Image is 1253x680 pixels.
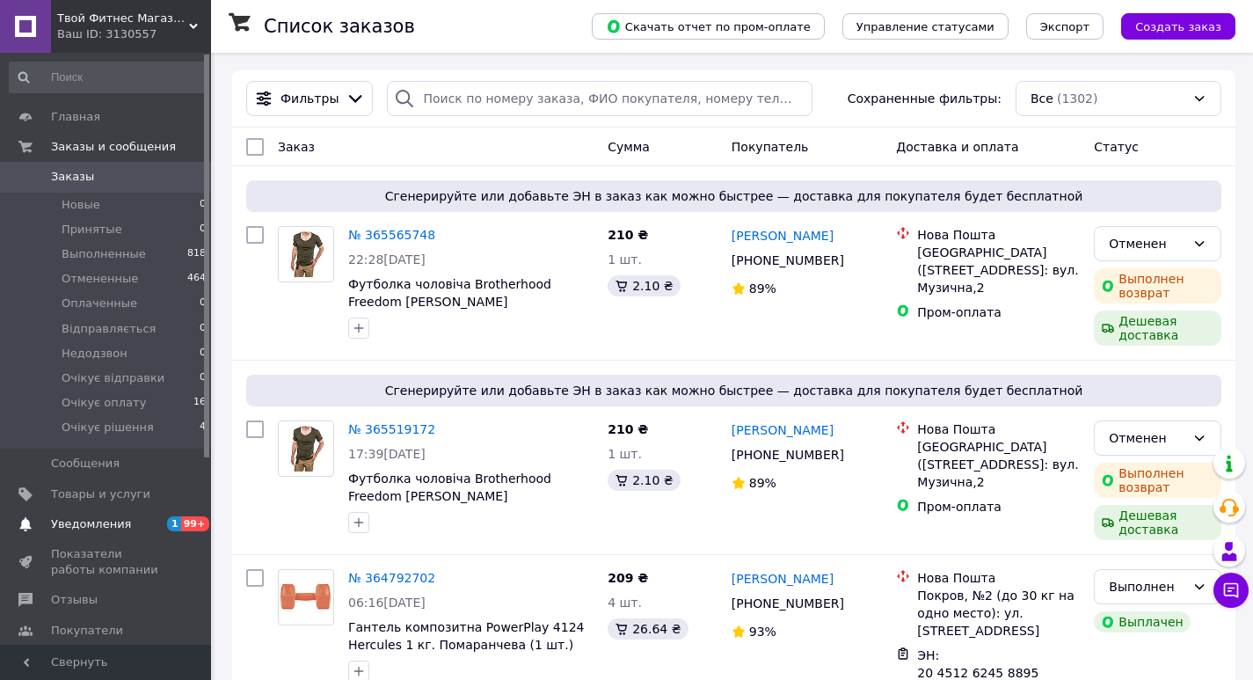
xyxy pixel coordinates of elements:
span: Экспорт [1040,20,1089,33]
span: Все [1031,90,1053,107]
span: 99+ [181,516,210,531]
span: Очікує оплату [62,395,146,411]
span: Создать заказ [1135,20,1221,33]
input: Поиск по номеру заказа, ФИО покупателя, номеру телефона, Email, номеру накладной [387,81,812,116]
span: 1 шт. [608,447,642,461]
button: Экспорт [1026,13,1104,40]
span: Сообщения [51,456,120,472]
a: Футболка чоловіча Brotherhood Freedom [PERSON_NAME] [348,277,551,309]
span: Твой Фитнес Магазин - товары для фитнеса, активных видов спорта и туризма. [57,11,189,26]
span: 89% [749,282,776,296]
span: 210 ₴ [608,228,648,242]
span: 210 ₴ [608,422,648,436]
div: Выполнен возврат [1094,463,1221,498]
span: Сгенерируйте или добавьте ЭН в заказ как можно быстрее — доставка для покупателя будет бесплатной [253,187,1214,205]
div: [PHONE_NUMBER] [728,442,848,467]
span: 464 [187,271,206,287]
span: 0 [200,296,206,311]
div: Нова Пошта [917,420,1080,438]
div: Нова Пошта [917,226,1080,244]
span: Доставка и оплата [896,140,1018,154]
div: [GEOGRAPHIC_DATA] ([STREET_ADDRESS]: вул. Музична,2 [917,244,1080,296]
div: 26.64 ₴ [608,618,688,640]
a: Фото товару [278,226,334,282]
div: Покров, №2 (до 30 кг на одно место): ул. [STREET_ADDRESS] [917,587,1080,640]
button: Скачать отчет по пром-оплате [592,13,825,40]
div: Дешевая доставка [1094,505,1221,540]
div: Выполнен возврат [1094,268,1221,303]
button: Создать заказ [1121,13,1235,40]
span: 06:16[DATE] [348,596,426,610]
div: [GEOGRAPHIC_DATA] ([STREET_ADDRESS]: вул. Музична,2 [917,438,1080,491]
h1: Список заказов [264,16,415,37]
span: Заказ [278,140,315,154]
button: Управление статусами [842,13,1009,40]
a: Фото товару [278,420,334,477]
span: Заказы [51,169,94,185]
span: 0 [200,321,206,337]
span: Відправляється [62,321,156,337]
span: 209 ₴ [608,571,648,585]
span: ЭН: 20 4512 6245 8895 [917,648,1038,680]
span: 93% [749,625,776,639]
span: Товары и услуги [51,486,150,502]
span: 818 [187,246,206,262]
span: Заказы и сообщения [51,139,176,155]
div: Отменен [1109,428,1185,448]
div: 2.10 ₴ [608,275,680,296]
a: Футболка чоловіча Brotherhood Freedom [PERSON_NAME] [348,472,551,503]
img: Фото товару [279,426,333,471]
div: Дешевая доставка [1094,311,1221,346]
span: Сгенерируйте или добавьте ЭН в заказ как можно быстрее — доставка для покупателя будет бесплатной [253,382,1214,399]
span: Оплаченные [62,296,137,311]
span: 0 [200,346,206,362]
div: Выполнен [1109,577,1185,596]
div: Пром-оплата [917,498,1080,515]
div: [PHONE_NUMBER] [728,591,848,616]
span: 1 [167,516,181,531]
span: 0 [200,222,206,238]
img: Фото товару [279,231,333,276]
span: Статус [1094,140,1139,154]
span: Уведомления [51,516,131,532]
div: Выплачен [1094,611,1190,632]
a: Фото товару [278,569,334,625]
img: Фото товару [279,581,333,612]
span: (1302) [1057,91,1098,106]
span: Очікує рішення [62,420,154,435]
span: 17:39[DATE] [348,447,426,461]
button: Чат с покупателем [1213,573,1249,608]
span: Отмененные [62,271,138,287]
span: Выполненные [62,246,146,262]
span: Покупатель [732,140,809,154]
a: № 365519172 [348,422,435,436]
span: Сумма [608,140,650,154]
span: Очікує відправки [62,370,164,386]
a: [PERSON_NAME] [732,570,834,588]
a: № 365565748 [348,228,435,242]
span: Сохраненные фильтры: [848,90,1002,107]
span: Скачать отчет по пром-оплате [606,18,811,34]
span: Покупатели [51,623,123,639]
div: Отменен [1109,234,1185,253]
a: Создать заказ [1104,18,1235,33]
span: Фильтры [280,90,339,107]
a: Гантель композитна PowerPlay 4124 Hercules 1 кг. Помаранчева (1 шт.) [348,620,584,652]
input: Поиск [9,62,208,93]
div: Ваш ID: 3130557 [57,26,211,42]
span: Отзывы [51,592,98,608]
span: Недодзвон [62,346,127,362]
span: 22:28[DATE] [348,252,426,267]
a: № 364792702 [348,571,435,585]
span: 4 шт. [608,596,642,610]
a: [PERSON_NAME] [732,421,834,439]
span: 1 шт. [608,252,642,267]
span: Принятые [62,222,122,238]
span: 0 [200,370,206,386]
div: Нова Пошта [917,569,1080,587]
div: Пром-оплата [917,303,1080,321]
a: [PERSON_NAME] [732,227,834,245]
span: 4 [200,420,206,435]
